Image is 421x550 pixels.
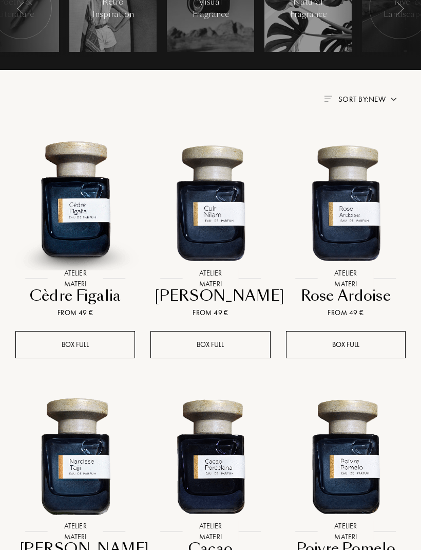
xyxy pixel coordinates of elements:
a: Rose Ardoise Atelier MateriAtelier MateriRose ArdoiseFrom 49 € [286,124,406,332]
a: Cèdre Figalia Atelier MateriAtelier MateriCèdre FigaliaFrom 49 € [15,124,135,332]
img: Cuir Nilam Atelier Materi [143,135,278,270]
img: arr_left.svg [17,2,25,15]
img: Rose Ardoise Atelier Materi [278,135,413,270]
img: Cacao Porcelana Atelier Materi [143,388,278,523]
img: filter_by.png [324,96,332,102]
div: From 49 € [20,308,131,319]
div: From 49 € [290,308,401,319]
div: Rose Ardoise [290,286,401,306]
img: arr_left.svg [396,2,404,15]
img: Poivre Pomelo Atelier Materi [278,388,413,523]
img: Cèdre Figalia Atelier Materi [8,135,143,270]
div: [PERSON_NAME] [155,286,266,306]
img: arrow.png [390,96,398,104]
div: Box full [150,332,270,359]
div: Box full [286,332,406,359]
span: Sort by: New [338,95,386,105]
img: Narcisse Taiji Atelier Materi [8,388,143,523]
div: Box full [15,332,135,359]
div: From 49 € [155,308,266,319]
div: Cèdre Figalia [20,286,131,306]
a: Cuir Nilam Atelier MateriAtelier Materi[PERSON_NAME]From 49 € [150,124,270,332]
